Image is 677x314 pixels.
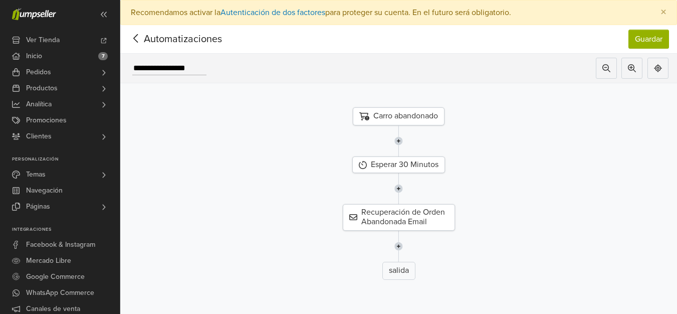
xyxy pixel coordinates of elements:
[26,112,67,128] span: Promociones
[26,269,85,285] span: Google Commerce
[26,253,71,269] span: Mercado Libre
[26,64,51,80] span: Pedidos
[26,32,60,48] span: Ver Tienda
[394,125,403,156] img: line-7960e5f4d2b50ad2986e.svg
[98,52,108,60] span: 7
[26,237,95,253] span: Facebook & Instagram
[12,156,120,163] p: Personalización
[394,231,403,262] img: line-7960e5f4d2b50ad2986e.svg
[12,227,120,233] p: Integraciones
[26,96,52,112] span: Analítica
[343,204,455,230] div: Recuperación de Orden Abandonada Email
[650,1,676,25] button: Close
[26,285,94,301] span: WhatsApp Commerce
[26,183,63,199] span: Navegación
[26,199,50,215] span: Páginas
[220,8,325,18] a: Autenticación de dos factores
[26,80,58,96] span: Productos
[628,30,669,49] button: Guardar
[352,156,445,173] div: Esperar 30 Minutos
[26,48,42,64] span: Inicio
[660,5,666,20] span: ×
[26,167,46,183] span: Temas
[128,32,206,47] span: Automatizaciones
[382,262,415,280] div: salida
[26,128,52,144] span: Clientes
[353,107,444,125] div: Carro abandonado
[394,173,403,204] img: line-7960e5f4d2b50ad2986e.svg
